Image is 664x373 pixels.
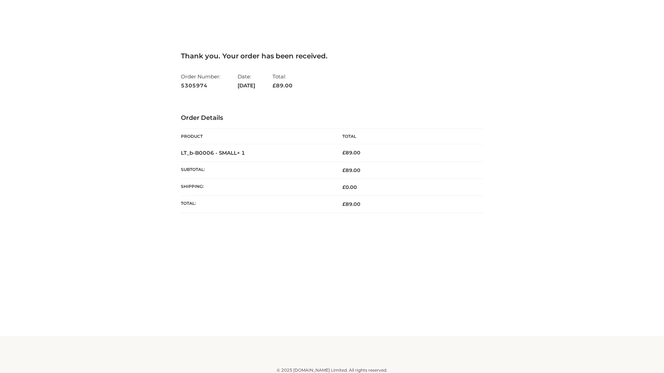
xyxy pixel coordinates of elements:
[181,150,245,156] strong: LT_b-B0006 - SMALL
[342,184,345,190] span: £
[342,184,357,190] bdi: 0.00
[181,52,483,60] h3: Thank you. Your order has been received.
[238,70,255,92] li: Date:
[342,150,345,156] span: £
[342,201,360,207] span: 89.00
[273,82,293,89] span: 89.00
[181,179,332,196] th: Shipping:
[181,81,220,90] strong: 5305974
[181,162,332,179] th: Subtotal:
[342,150,360,156] bdi: 89.00
[342,201,345,207] span: £
[181,114,483,122] h3: Order Details
[342,167,345,173] span: £
[181,129,332,144] th: Product
[181,70,220,92] li: Order Number:
[273,70,293,92] li: Total:
[238,81,255,90] strong: [DATE]
[342,167,360,173] span: 89.00
[181,196,332,213] th: Total:
[237,150,245,156] strong: × 1
[273,82,276,89] span: £
[332,129,483,144] th: Total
